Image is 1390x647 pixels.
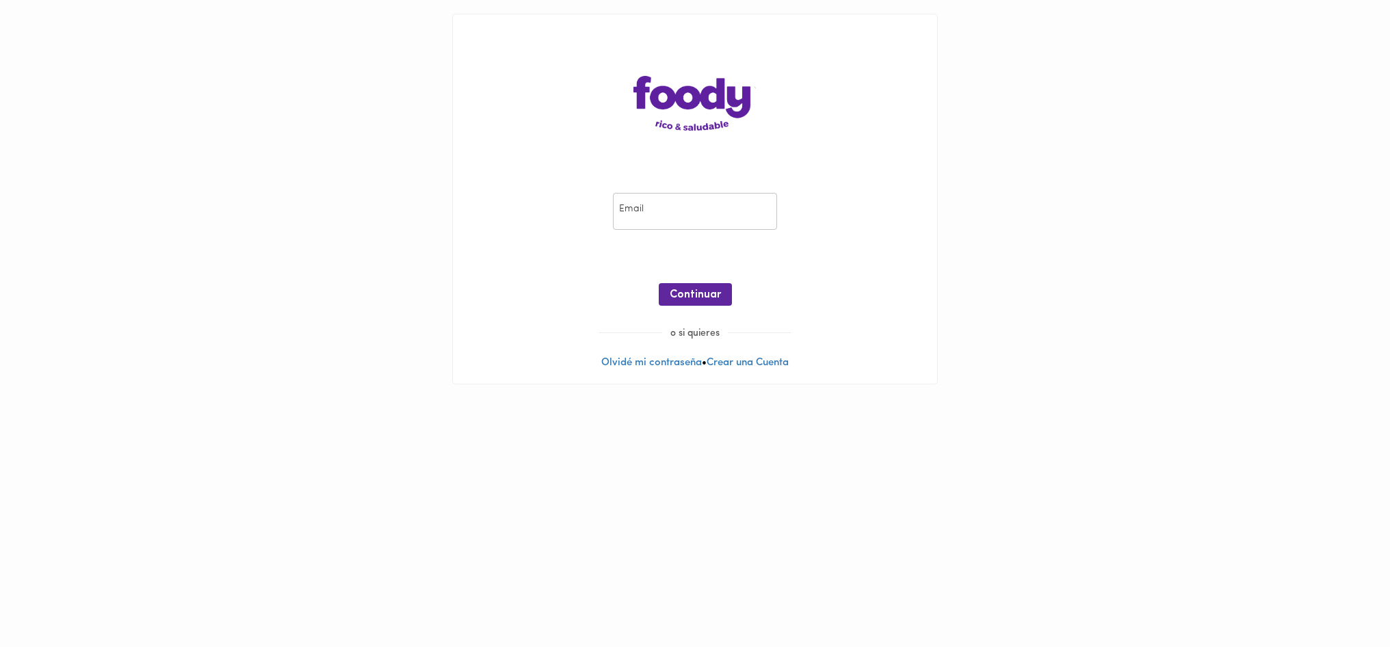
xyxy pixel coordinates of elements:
iframe: Messagebird Livechat Widget [1311,568,1376,633]
input: pepitoperez@gmail.com [613,193,777,230]
a: Olvidé mi contraseña [601,358,702,368]
button: Continuar [659,283,732,306]
a: Crear una Cuenta [707,358,789,368]
span: o si quieres [662,328,728,339]
span: Continuar [670,289,721,302]
div: • [453,14,937,384]
img: logo-main-page.png [633,76,757,131]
